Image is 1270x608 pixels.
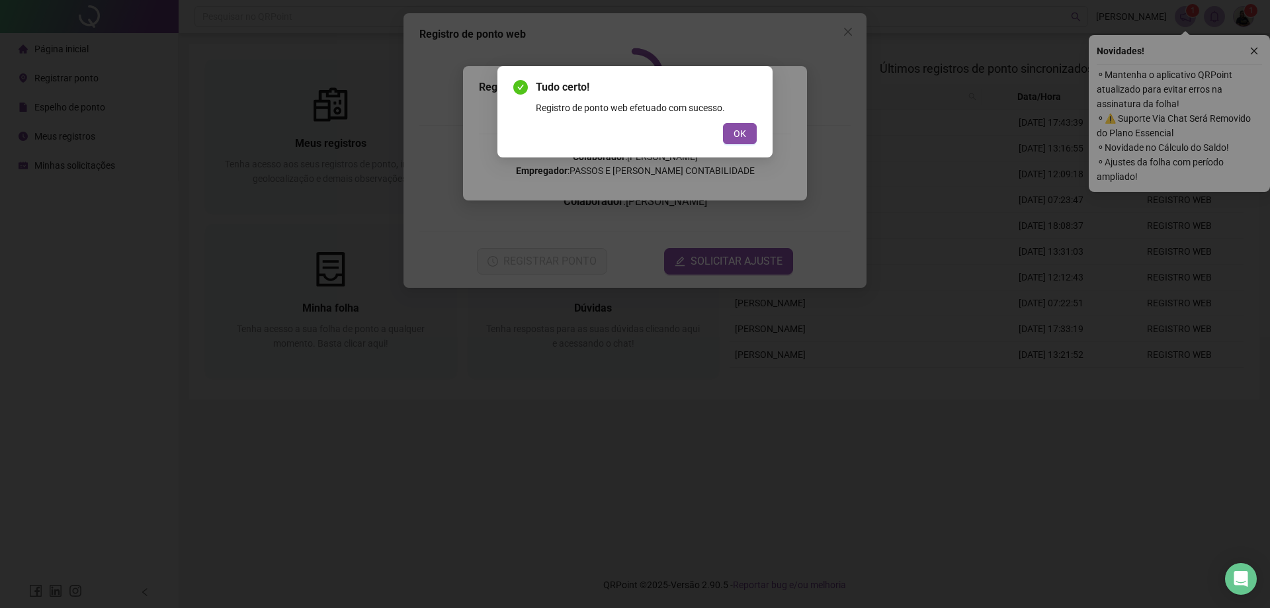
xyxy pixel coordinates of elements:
span: OK [734,126,746,141]
span: Tudo certo! [536,79,757,95]
span: check-circle [513,80,528,95]
div: Open Intercom Messenger [1225,563,1257,595]
div: Registro de ponto web efetuado com sucesso. [536,101,757,115]
button: OK [723,123,757,144]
